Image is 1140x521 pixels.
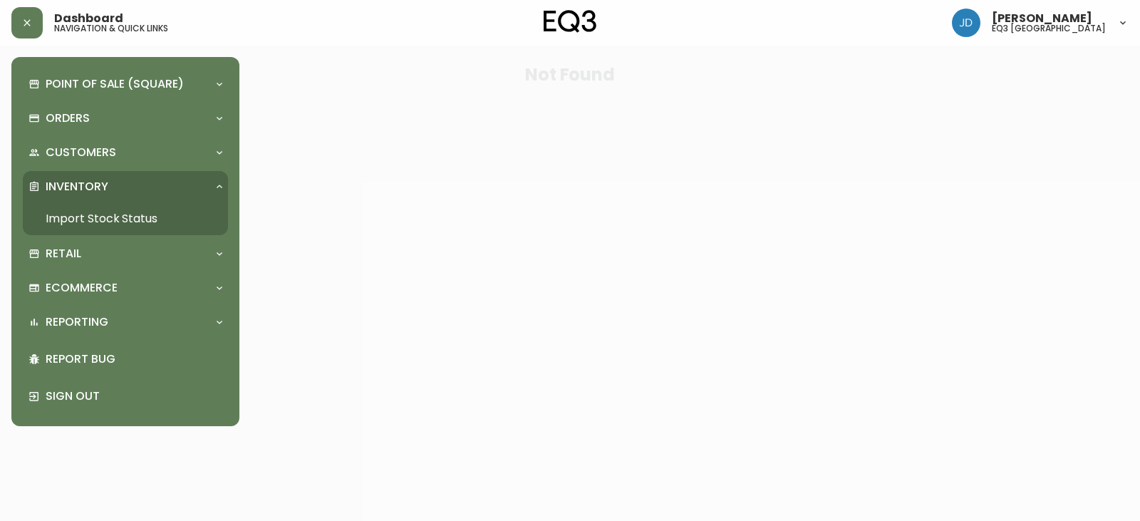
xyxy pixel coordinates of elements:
[46,314,108,330] p: Reporting
[46,110,90,126] p: Orders
[46,246,81,262] p: Retail
[23,306,228,338] div: Reporting
[54,24,168,33] h5: navigation & quick links
[992,13,1092,24] span: [PERSON_NAME]
[46,179,108,195] p: Inventory
[952,9,980,37] img: 7c567ac048721f22e158fd313f7f0981
[46,76,184,92] p: Point of Sale (Square)
[23,272,228,304] div: Ecommerce
[54,13,123,24] span: Dashboard
[23,341,228,378] div: Report Bug
[46,280,118,296] p: Ecommerce
[992,24,1106,33] h5: eq3 [GEOGRAPHIC_DATA]
[23,171,228,202] div: Inventory
[544,10,596,33] img: logo
[23,378,228,415] div: Sign Out
[23,202,228,235] a: Import Stock Status
[23,238,228,269] div: Retail
[23,137,228,168] div: Customers
[46,351,222,367] p: Report Bug
[46,388,222,404] p: Sign Out
[23,103,228,134] div: Orders
[46,145,116,160] p: Customers
[23,68,228,100] div: Point of Sale (Square)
